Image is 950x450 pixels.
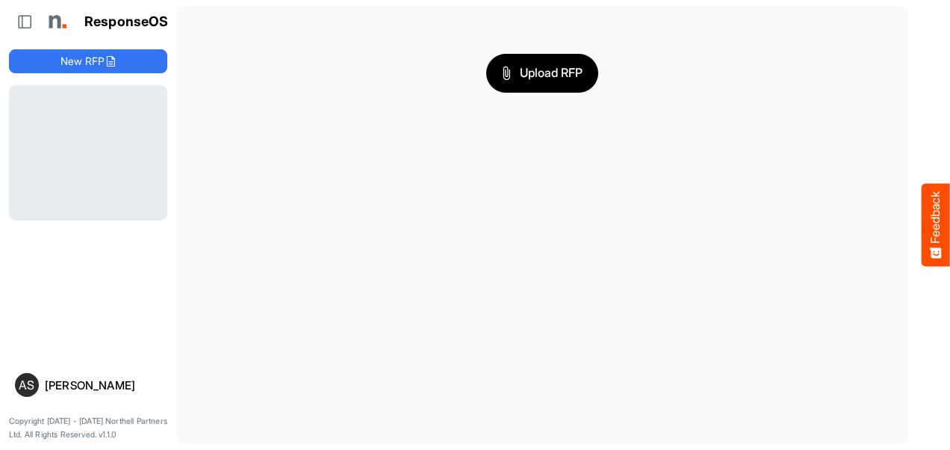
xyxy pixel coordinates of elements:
div: [PERSON_NAME] [45,380,161,391]
div: Loading... [9,85,167,221]
h1: ResponseOS [84,14,169,30]
span: Upload RFP [502,64,583,83]
button: Feedback [922,184,950,267]
img: Northell [41,7,71,37]
button: New RFP [9,49,167,73]
span: AS [19,379,34,391]
p: Copyright [DATE] - [DATE] Northell Partners Ltd. All Rights Reserved. v1.1.0 [9,415,167,441]
button: Upload RFP [486,54,598,93]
